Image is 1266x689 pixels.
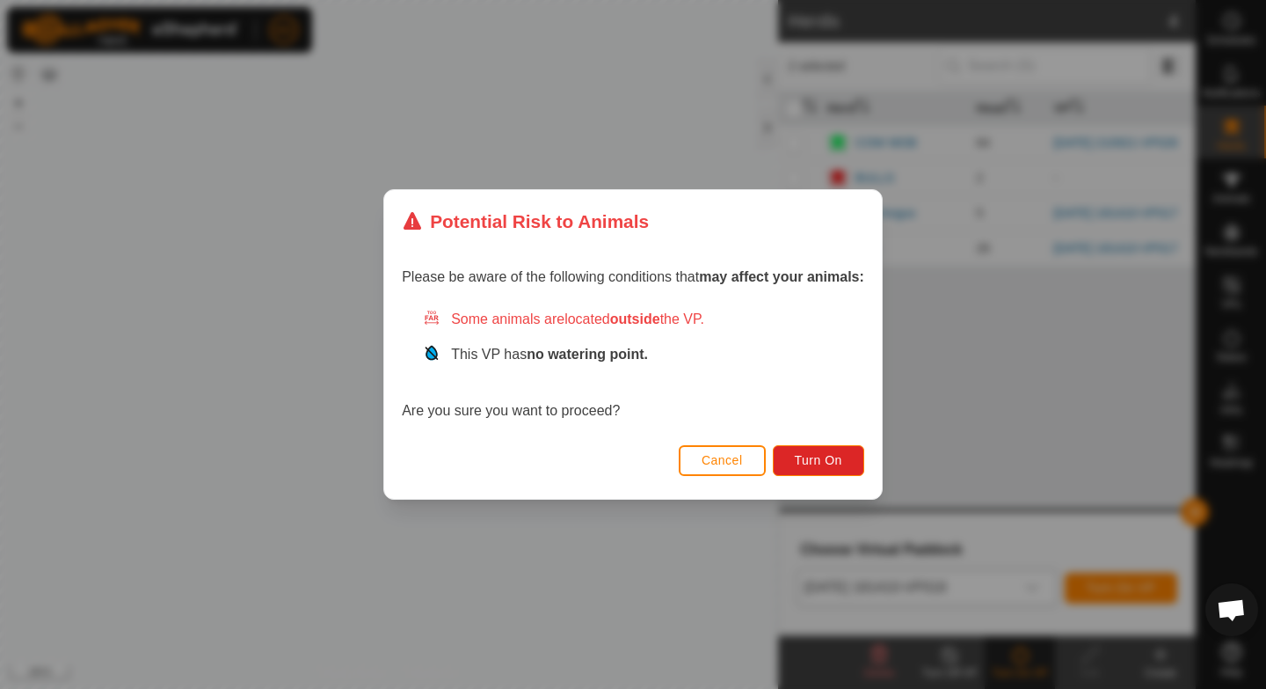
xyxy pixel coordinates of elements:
strong: may affect your animals: [699,269,864,284]
strong: no watering point. [527,347,648,362]
div: Are you sure you want to proceed? [402,309,864,421]
strong: outside [610,312,660,326]
button: Turn On [773,445,864,476]
span: located the VP. [564,312,704,326]
span: This VP has [451,347,648,362]
span: Cancel [702,453,743,467]
span: Turn On [795,453,842,467]
span: Please be aware of the following conditions that [402,269,864,284]
div: Potential Risk to Animals [402,208,649,235]
a: Open chat [1205,583,1258,636]
div: Some animals are [423,309,864,330]
button: Cancel [679,445,766,476]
